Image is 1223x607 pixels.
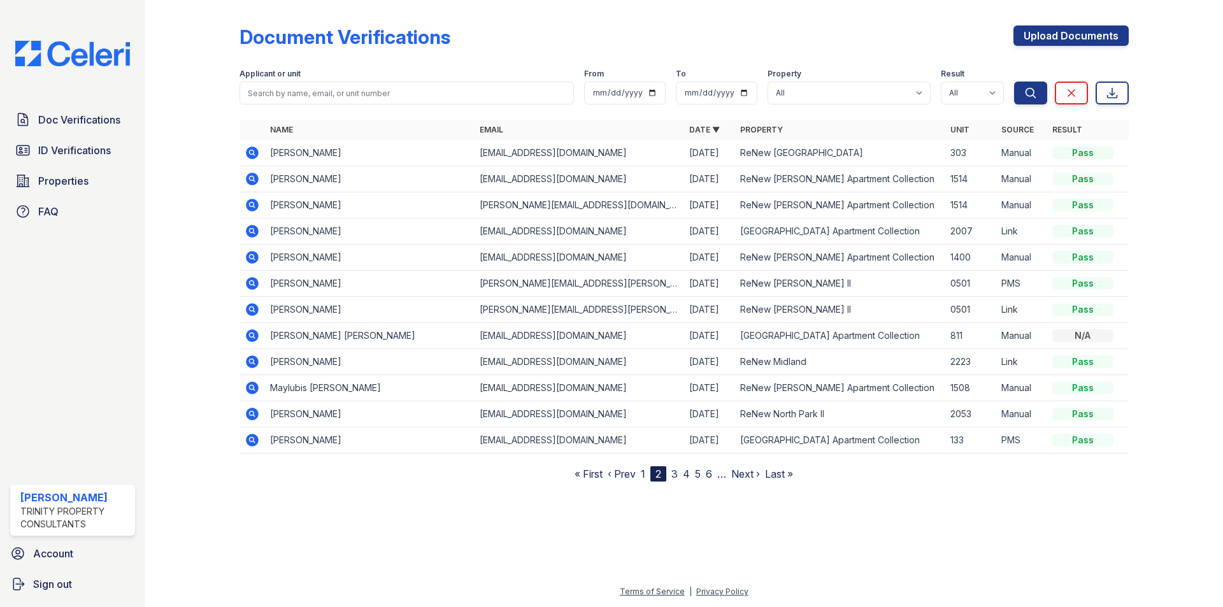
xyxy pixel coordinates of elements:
a: FAQ [10,199,135,224]
td: Maylubis [PERSON_NAME] [265,375,475,401]
td: [PERSON_NAME][EMAIL_ADDRESS][PERSON_NAME][DOMAIN_NAME] [475,271,684,297]
td: 811 [945,323,996,349]
a: « First [575,468,603,480]
td: [PERSON_NAME] [265,297,475,323]
a: Last » [765,468,793,480]
span: … [717,466,726,482]
td: [PERSON_NAME] [265,401,475,427]
td: Manual [996,401,1047,427]
img: CE_Logo_Blue-a8612792a0a2168367f1c8372b55b34899dd931a85d93a1a3d3e32e68fde9ad4.png [5,41,140,66]
td: 303 [945,140,996,166]
td: [EMAIL_ADDRESS][DOMAIN_NAME] [475,323,684,349]
a: Upload Documents [1013,25,1129,46]
span: Account [33,546,73,561]
td: [PERSON_NAME] [265,218,475,245]
a: Next › [731,468,760,480]
td: [EMAIL_ADDRESS][DOMAIN_NAME] [475,140,684,166]
td: [DATE] [684,140,735,166]
td: [EMAIL_ADDRESS][DOMAIN_NAME] [475,166,684,192]
a: 3 [671,468,678,480]
a: Properties [10,168,135,194]
td: [PERSON_NAME] [265,427,475,453]
div: Pass [1052,173,1113,185]
td: [EMAIL_ADDRESS][DOMAIN_NAME] [475,245,684,271]
td: Manual [996,166,1047,192]
td: [PERSON_NAME] [PERSON_NAME] [265,323,475,349]
td: 0501 [945,271,996,297]
a: Terms of Service [620,587,685,596]
td: [EMAIL_ADDRESS][DOMAIN_NAME] [475,427,684,453]
td: [DATE] [684,375,735,401]
td: ReNew [PERSON_NAME] II [735,297,945,323]
input: Search by name, email, or unit number [240,82,574,104]
div: N/A [1052,329,1113,342]
td: [DATE] [684,401,735,427]
td: [PERSON_NAME][EMAIL_ADDRESS][DOMAIN_NAME] [475,192,684,218]
td: [DATE] [684,349,735,375]
label: From [584,69,604,79]
div: | [689,587,692,596]
td: Manual [996,375,1047,401]
td: 0501 [945,297,996,323]
a: Unit [950,125,969,134]
span: Sign out [33,576,72,592]
td: [PERSON_NAME][EMAIL_ADDRESS][PERSON_NAME][DOMAIN_NAME] [475,297,684,323]
div: Pass [1052,434,1113,446]
td: 1514 [945,166,996,192]
div: Pass [1052,408,1113,420]
a: ID Verifications [10,138,135,163]
td: [DATE] [684,166,735,192]
a: Email [480,125,503,134]
td: [DATE] [684,427,735,453]
td: 133 [945,427,996,453]
td: 2053 [945,401,996,427]
div: Pass [1052,355,1113,368]
td: [DATE] [684,218,735,245]
div: Document Verifications [240,25,450,48]
td: [EMAIL_ADDRESS][DOMAIN_NAME] [475,218,684,245]
a: Result [1052,125,1082,134]
div: Pass [1052,303,1113,316]
td: [PERSON_NAME] [265,349,475,375]
td: [EMAIL_ADDRESS][DOMAIN_NAME] [475,401,684,427]
td: ReNew [PERSON_NAME] II [735,271,945,297]
td: PMS [996,271,1047,297]
td: Manual [996,140,1047,166]
td: [DATE] [684,192,735,218]
td: [GEOGRAPHIC_DATA] Apartment Collection [735,323,945,349]
a: Doc Verifications [10,107,135,132]
a: Property [740,125,783,134]
td: 1400 [945,245,996,271]
div: [PERSON_NAME] [20,490,130,505]
td: [DATE] [684,297,735,323]
td: Manual [996,323,1047,349]
span: Properties [38,173,89,189]
td: [EMAIL_ADDRESS][DOMAIN_NAME] [475,349,684,375]
div: Trinity Property Consultants [20,505,130,531]
span: ID Verifications [38,143,111,158]
div: Pass [1052,225,1113,238]
td: 1508 [945,375,996,401]
td: PMS [996,427,1047,453]
a: Name [270,125,293,134]
a: Date ▼ [689,125,720,134]
td: ReNew Midland [735,349,945,375]
a: 1 [641,468,645,480]
td: 1514 [945,192,996,218]
a: Account [5,541,140,566]
td: ReNew [PERSON_NAME] Apartment Collection [735,166,945,192]
td: [PERSON_NAME] [265,245,475,271]
a: Sign out [5,571,140,597]
td: [PERSON_NAME] [265,140,475,166]
td: ReNew [GEOGRAPHIC_DATA] [735,140,945,166]
a: 5 [695,468,701,480]
span: FAQ [38,204,59,219]
td: [PERSON_NAME] [265,271,475,297]
div: 2 [650,466,666,482]
td: [GEOGRAPHIC_DATA] Apartment Collection [735,218,945,245]
a: 6 [706,468,712,480]
td: [EMAIL_ADDRESS][DOMAIN_NAME] [475,375,684,401]
td: Manual [996,245,1047,271]
td: [DATE] [684,323,735,349]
